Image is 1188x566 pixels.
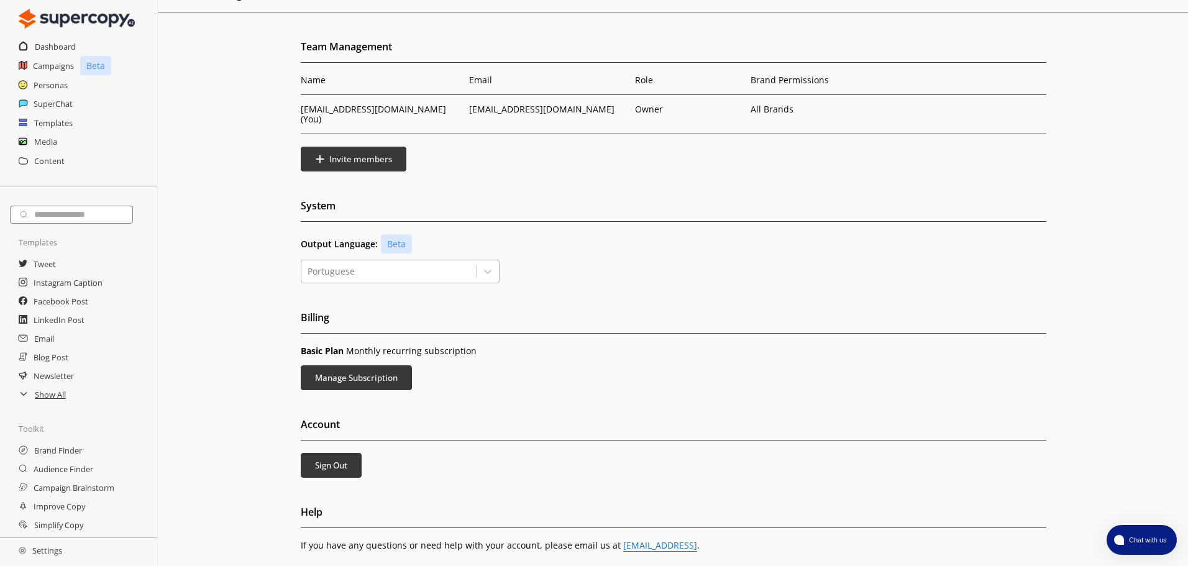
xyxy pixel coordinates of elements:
[469,75,629,85] p: Email
[301,75,464,85] p: Name
[1124,535,1169,545] span: Chat with us
[80,56,111,75] p: Beta
[315,460,347,471] b: Sign Out
[34,292,88,311] a: Facebook Post
[301,415,1046,440] h2: Account
[301,541,1046,550] p: If you have any questions or need help with your account, please email us at .
[469,104,629,114] p: [EMAIL_ADDRESS][DOMAIN_NAME]
[301,196,1046,222] h2: System
[381,234,412,253] p: Beta
[34,460,93,478] a: Audience Finder
[35,385,66,404] a: Show All
[19,547,26,554] img: Close
[301,37,1046,63] h2: Team Management
[301,104,464,124] p: [EMAIL_ADDRESS][DOMAIN_NAME] (You)
[34,478,114,497] a: Campaign Brainstorm
[34,497,85,516] a: Improve Copy
[301,453,362,478] button: Sign Out
[301,503,1046,528] h2: Help
[19,6,135,31] img: Close
[301,308,1046,334] h2: Billing
[1107,525,1177,555] button: atlas-launcher
[623,539,697,552] a: [EMAIL_ADDRESS]
[301,365,412,390] button: Manage Subscription
[34,76,68,94] a: Personas
[34,94,73,113] a: SuperChat
[301,346,1046,356] p: Monthly recurring subscription
[34,152,65,170] a: Content
[35,37,76,56] a: Dashboard
[34,367,74,385] a: Newsletter
[34,114,73,132] a: Templates
[34,132,57,151] a: Media
[34,273,103,292] a: Instagram Caption
[34,441,82,460] a: Brand Finder
[34,516,83,534] a: Simplify Copy
[301,239,378,249] b: Output Language:
[751,75,893,85] p: Brand Permissions
[635,75,745,85] p: Role
[301,147,407,171] button: Invite members
[34,348,68,367] a: Blog Post
[34,329,54,348] a: Email
[34,311,85,329] a: LinkedIn Post
[635,104,663,114] p: Owner
[329,153,392,165] b: Invite members
[34,255,56,273] a: Tweet
[751,104,797,114] p: All Brands
[301,345,344,357] span: Basic Plan
[34,534,82,553] a: Expand Copy
[33,57,74,75] a: Campaigns
[315,372,398,383] b: Manage Subscription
